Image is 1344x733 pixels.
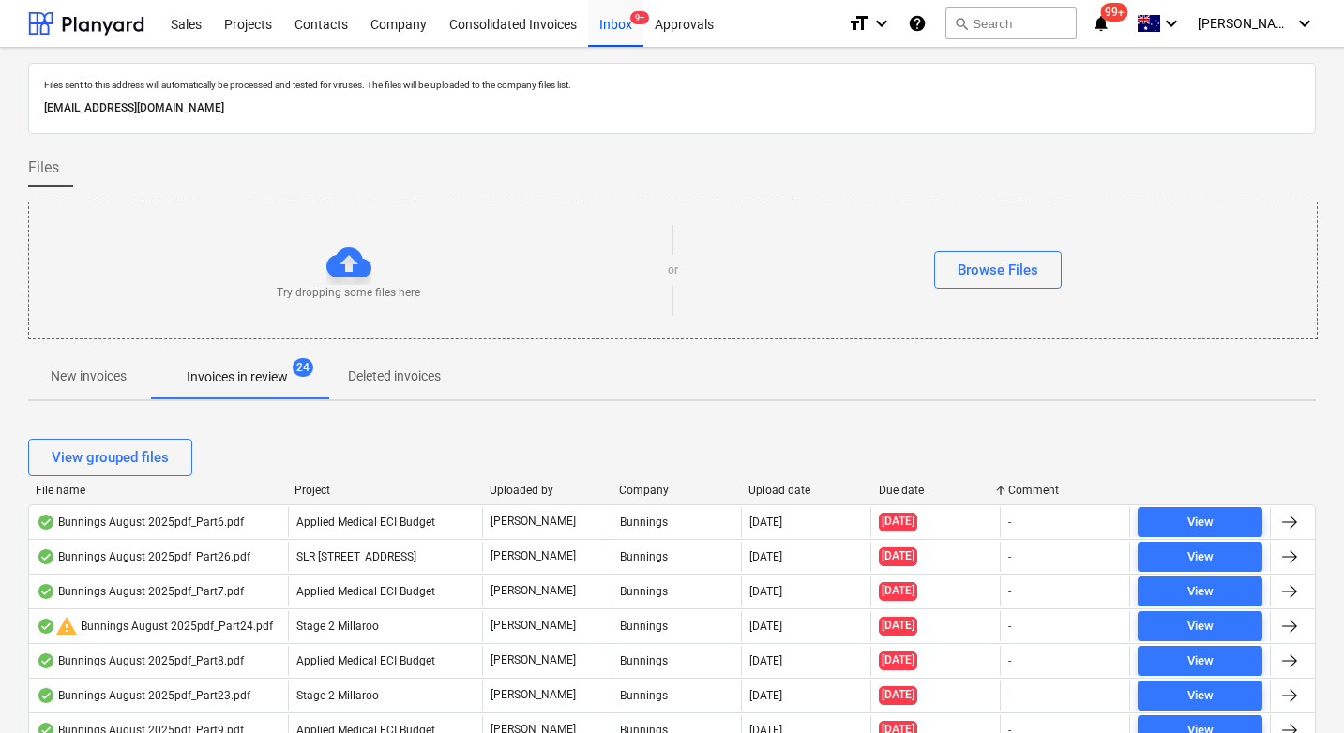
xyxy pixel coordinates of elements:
div: View [1187,581,1214,603]
button: View [1138,507,1262,537]
p: Try dropping some files here [277,285,420,301]
span: Applied Medical ECI Budget [296,654,435,667]
p: [EMAIL_ADDRESS][DOMAIN_NAME] [44,98,1300,118]
button: View [1138,646,1262,676]
p: [PERSON_NAME] [491,687,576,703]
span: [DATE] [879,651,917,669]
div: [DATE] [749,516,782,529]
p: Deleted invoices [348,366,441,386]
button: View [1138,542,1262,572]
div: View [1187,616,1214,637]
button: Search [945,7,1077,39]
div: - [1008,516,1011,529]
div: File name [36,484,279,497]
span: [DATE] [879,582,917,600]
p: Invoices in review [187,367,288,387]
p: New invoices [51,366,127,386]
span: 99+ [1101,3,1128,22]
div: View grouped files [52,445,169,470]
div: Bunnings [612,576,741,606]
i: keyboard_arrow_down [1293,12,1316,35]
p: [PERSON_NAME] [491,548,576,564]
div: View [1187,546,1214,568]
span: Files [28,157,59,179]
div: - [1008,620,1011,633]
span: warning [55,615,78,637]
div: Company [619,484,733,497]
div: View [1187,685,1214,707]
i: Knowledge base [908,12,927,35]
div: Browse Files [958,258,1038,282]
p: or [668,262,678,278]
span: [DATE] [879,617,917,635]
div: - [1008,550,1011,563]
div: - [1008,689,1011,702]
span: [DATE] [879,547,917,565]
div: [DATE] [749,689,782,702]
div: OCR finished [37,584,55,599]
span: SLR 2 Millaroo Drive [296,550,416,563]
div: Bunnings [612,542,741,572]
span: [DATE] [879,686,917,704]
div: Project [294,484,474,497]
button: View [1138,576,1262,606]
div: [DATE] [749,620,782,633]
span: Applied Medical ECI Budget [296,585,435,598]
div: Uploaded by [490,484,604,497]
div: Due date [879,484,993,497]
div: OCR finished [37,515,55,530]
div: Bunnings [612,646,741,676]
div: - [1008,654,1011,667]
span: search [954,16,969,31]
div: - [1008,585,1011,598]
button: Browse Files [934,251,1062,289]
p: [PERSON_NAME] [491,618,576,634]
div: View [1187,512,1214,533]
div: OCR finished [37,619,55,634]
i: keyboard_arrow_down [870,12,893,35]
div: Upload date [748,484,863,497]
div: Bunnings [612,611,741,641]
div: OCR finished [37,653,55,668]
div: Bunnings August 2025pdf_Part26.pdf [37,549,250,564]
div: Bunnings August 2025pdf_Part7.pdf [37,584,244,599]
iframe: Chat Widget [1250,643,1344,733]
button: View grouped files [28,439,192,476]
div: Bunnings [612,681,741,711]
div: [DATE] [749,550,782,563]
div: [DATE] [749,654,782,667]
i: keyboard_arrow_down [1160,12,1183,35]
span: [PERSON_NAME] [1198,16,1291,31]
div: View [1187,651,1214,672]
button: View [1138,611,1262,641]
span: 24 [293,358,313,377]
div: Bunnings August 2025pdf_Part24.pdf [37,615,273,637]
div: Bunnings [612,507,741,537]
p: [PERSON_NAME] [491,583,576,599]
span: Applied Medical ECI Budget [296,516,435,529]
i: format_size [848,12,870,35]
div: Bunnings August 2025pdf_Part8.pdf [37,653,244,668]
div: Bunnings August 2025pdf_Part6.pdf [37,515,244,530]
span: 9+ [630,11,649,24]
div: Bunnings August 2025pdf_Part23.pdf [37,688,250,703]
div: Comment [1008,484,1123,497]
p: [PERSON_NAME] [491,652,576,668]
div: OCR finished [37,549,55,564]
p: [PERSON_NAME] [491,514,576,530]
div: Try dropping some files hereorBrowse Files [28,202,1318,339]
div: [DATE] [749,585,782,598]
p: Files sent to this address will automatically be processed and tested for viruses. The files will... [44,79,1300,91]
div: OCR finished [37,688,55,703]
i: notifications [1092,12,1110,35]
span: Stage 2 Millaroo [296,689,379,702]
button: View [1138,681,1262,711]
span: Stage 2 Millaroo [296,620,379,633]
span: [DATE] [879,513,917,531]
